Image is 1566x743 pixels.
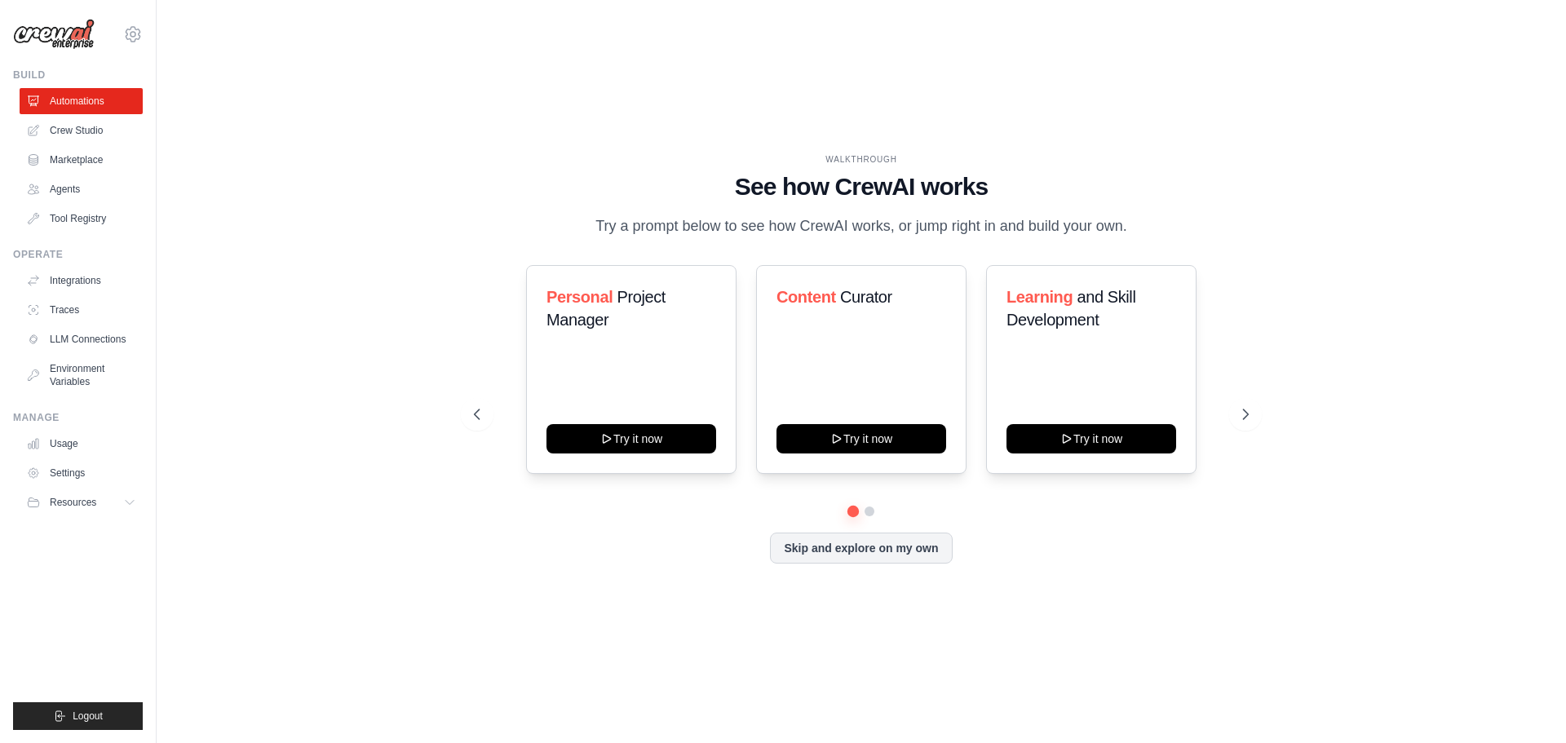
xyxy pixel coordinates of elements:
[13,411,143,424] div: Manage
[770,533,952,564] button: Skip and explore on my own
[20,489,143,515] button: Resources
[20,117,143,144] a: Crew Studio
[13,69,143,82] div: Build
[20,460,143,486] a: Settings
[587,214,1135,238] p: Try a prompt below to see how CrewAI works, or jump right in and build your own.
[20,176,143,202] a: Agents
[20,326,143,352] a: LLM Connections
[546,424,716,453] button: Try it now
[546,288,666,329] span: Project Manager
[20,431,143,457] a: Usage
[1006,424,1176,453] button: Try it now
[13,702,143,730] button: Logout
[1006,288,1135,329] span: and Skill Development
[13,19,95,50] img: Logo
[73,710,103,723] span: Logout
[474,172,1249,201] h1: See how CrewAI works
[840,288,892,306] span: Curator
[13,248,143,261] div: Operate
[20,268,143,294] a: Integrations
[1006,288,1073,306] span: Learning
[474,153,1249,166] div: WALKTHROUGH
[776,424,946,453] button: Try it now
[546,288,613,306] span: Personal
[20,356,143,395] a: Environment Variables
[776,288,836,306] span: Content
[20,206,143,232] a: Tool Registry
[20,147,143,173] a: Marketplace
[50,496,96,509] span: Resources
[20,297,143,323] a: Traces
[20,88,143,114] a: Automations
